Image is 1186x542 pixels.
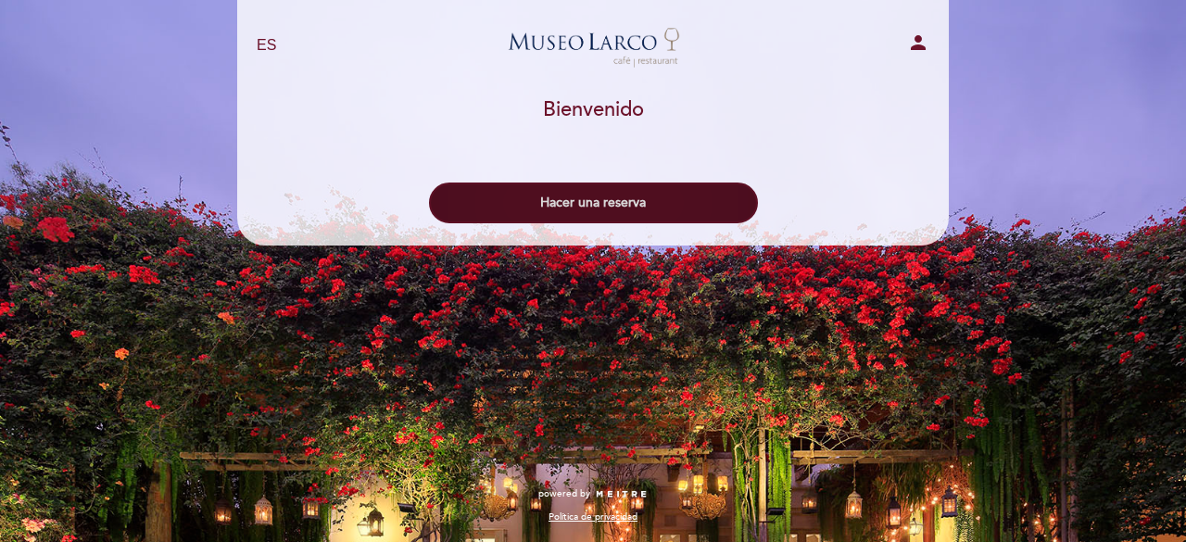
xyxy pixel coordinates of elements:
[595,490,648,499] img: MEITRE
[538,487,648,500] a: powered by
[538,487,590,500] span: powered by
[549,510,637,523] a: Política de privacidad
[907,32,929,54] i: person
[477,20,709,71] a: Museo [PERSON_NAME][GEOGRAPHIC_DATA] - Restaurant
[429,183,758,223] button: Hacer una reserva
[543,99,644,121] h1: Bienvenido
[907,32,929,60] button: person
